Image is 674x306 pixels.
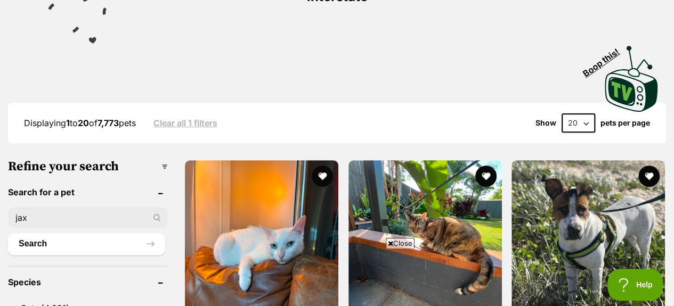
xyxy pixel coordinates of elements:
[8,208,168,228] input: Toby
[607,269,663,301] iframe: Help Scout Beacon - Open
[600,119,650,127] label: pets per page
[24,118,136,128] span: Displaying to of pets
[386,238,415,249] span: Close
[66,118,70,128] strong: 1
[535,119,556,127] span: Show
[8,277,168,287] header: Species
[8,233,165,254] button: Search
[638,166,660,187] button: favourite
[605,36,658,114] a: Boop this!
[153,118,217,128] a: Clear all 1 filters
[143,253,531,301] iframe: Advertisement
[605,46,658,112] img: PetRescue TV logo
[8,187,168,197] header: Search for a pet
[581,40,630,78] span: Boop this!
[475,166,496,187] button: favourite
[78,118,89,128] strong: 20
[98,118,119,128] strong: 7,773
[8,159,168,174] h3: Refine your search
[312,166,333,187] button: favourite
